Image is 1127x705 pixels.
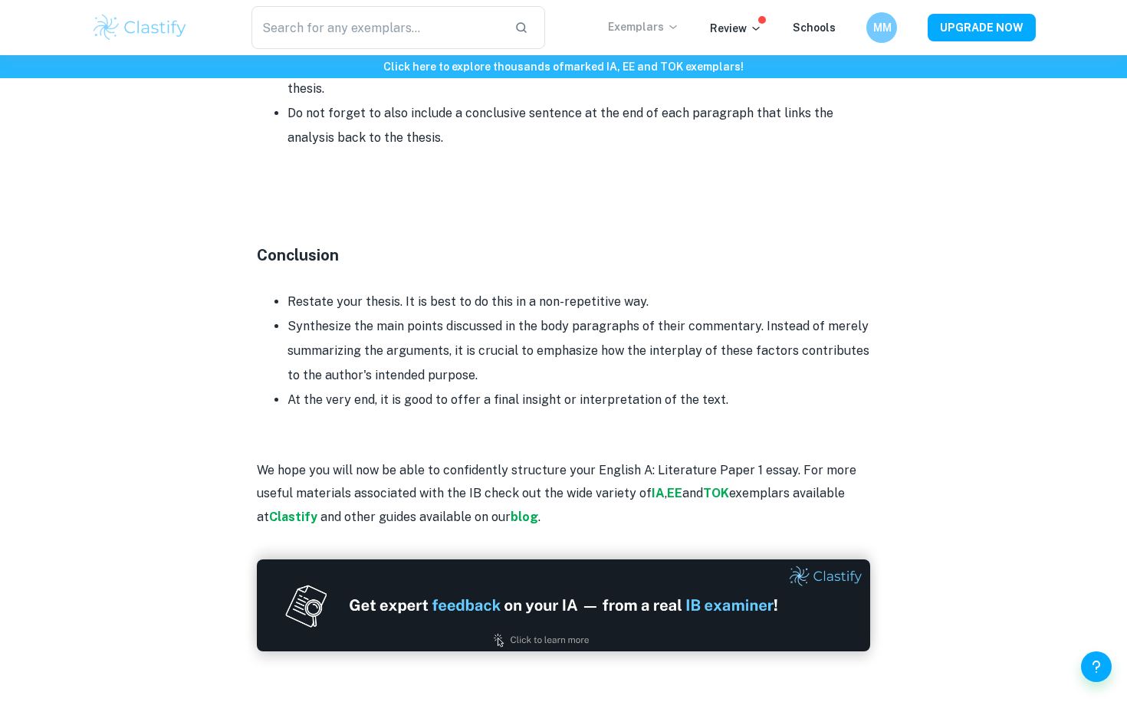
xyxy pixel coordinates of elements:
button: UPGRADE NOW [928,14,1036,41]
a: Clastify [269,510,320,524]
li: Restate your thesis. It is best to do this in a non-repetitive way. [287,290,870,314]
img: Ad [257,559,870,651]
input: Search for any exemplars... [251,6,502,49]
a: Schools [793,21,836,34]
li: Do not forget to also include a conclusive sentence at the end of each paragraph that links the a... [287,101,870,150]
a: TOK [703,486,729,500]
a: EE [667,486,682,500]
button: MM [866,12,897,43]
a: IA [652,486,665,500]
strong: Clastify [269,510,317,524]
p: Exemplars [608,18,679,35]
a: blog [511,510,538,524]
img: Clastify logo [91,12,189,43]
li: At the very end, it is good to offer a final insight or interpretation of the text. [287,388,870,412]
p: Review [710,20,762,37]
h6: Click here to explore thousands of marked IA, EE and TOK exemplars ! [3,58,1124,75]
button: Help and Feedback [1081,651,1112,682]
li: Synthesize the main points discussed in the body paragraphs of their commentary. Instead of merel... [287,314,870,388]
h6: MM [873,19,891,36]
p: We hope you will now be able to confidently structure your English A: Literature Paper 1 essay. F... [257,459,870,529]
h4: Conclusion [257,244,870,267]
